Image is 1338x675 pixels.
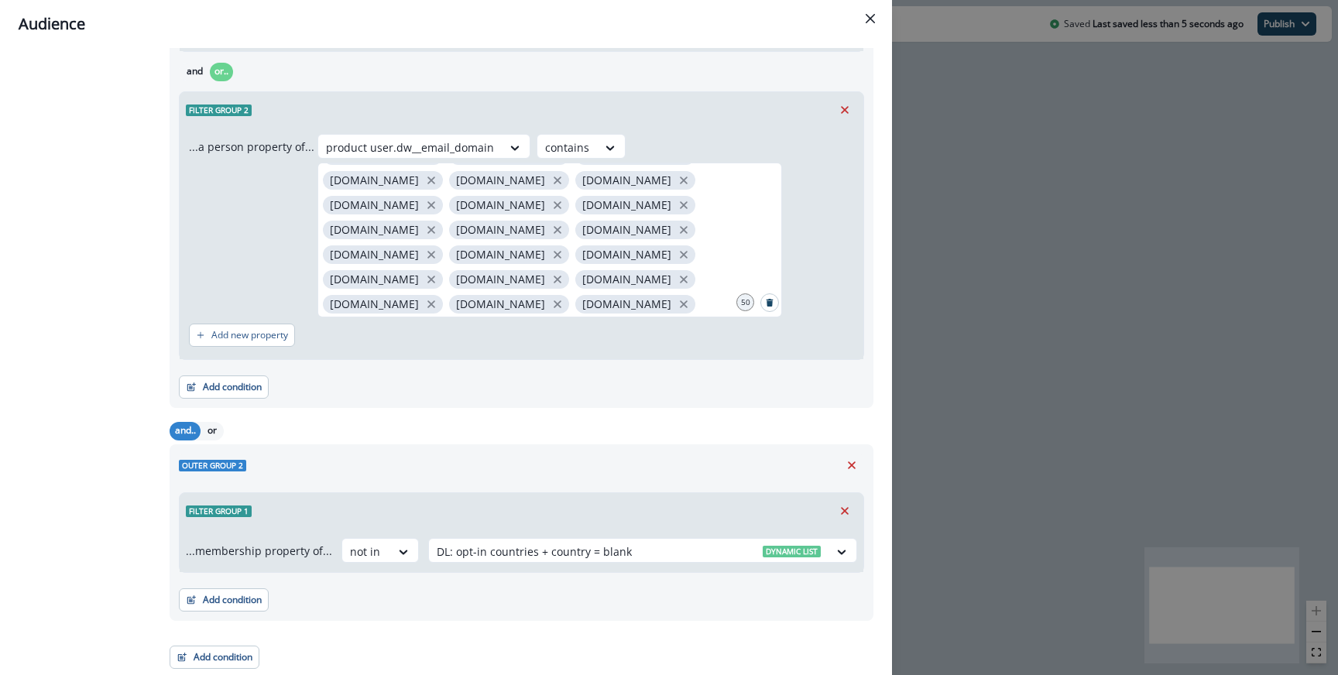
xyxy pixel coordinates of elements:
[832,98,857,122] button: Remove
[211,330,288,341] p: Add new property
[456,174,545,187] p: [DOMAIN_NAME]
[201,422,224,440] button: or
[839,454,864,477] button: Remove
[676,197,691,213] button: close
[179,63,210,81] button: and
[676,247,691,262] button: close
[550,247,565,262] button: close
[456,224,545,237] p: [DOMAIN_NAME]
[424,222,439,238] button: close
[210,63,233,81] button: or..
[330,199,419,212] p: [DOMAIN_NAME]
[19,12,873,36] div: Audience
[550,197,565,213] button: close
[582,174,671,187] p: [DOMAIN_NAME]
[424,247,439,262] button: close
[456,273,545,286] p: [DOMAIN_NAME]
[550,272,565,287] button: close
[550,222,565,238] button: close
[189,324,295,347] button: Add new property
[582,273,671,286] p: [DOMAIN_NAME]
[170,646,259,669] button: Add condition
[456,298,545,311] p: [DOMAIN_NAME]
[676,296,691,312] button: close
[858,6,883,31] button: Close
[424,296,439,312] button: close
[330,273,419,286] p: [DOMAIN_NAME]
[330,248,419,262] p: [DOMAIN_NAME]
[179,460,246,471] span: Outer group 2
[330,224,419,237] p: [DOMAIN_NAME]
[582,248,671,262] p: [DOMAIN_NAME]
[424,173,439,188] button: close
[582,224,671,237] p: [DOMAIN_NAME]
[186,105,252,116] span: Filter group 2
[189,139,314,155] p: ...a person property of...
[186,543,332,559] p: ...membership property of...
[456,199,545,212] p: [DOMAIN_NAME]
[582,199,671,212] p: [DOMAIN_NAME]
[760,293,779,312] button: Search
[582,298,671,311] p: [DOMAIN_NAME]
[832,499,857,523] button: Remove
[456,248,545,262] p: [DOMAIN_NAME]
[550,296,565,312] button: close
[179,375,269,399] button: Add condition
[179,588,269,612] button: Add condition
[676,272,691,287] button: close
[424,197,439,213] button: close
[676,173,691,188] button: close
[736,293,754,311] div: 50
[330,174,419,187] p: [DOMAIN_NAME]
[170,422,201,440] button: and..
[676,222,691,238] button: close
[424,272,439,287] button: close
[550,173,565,188] button: close
[186,505,252,517] span: Filter group 1
[330,298,419,311] p: [DOMAIN_NAME]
